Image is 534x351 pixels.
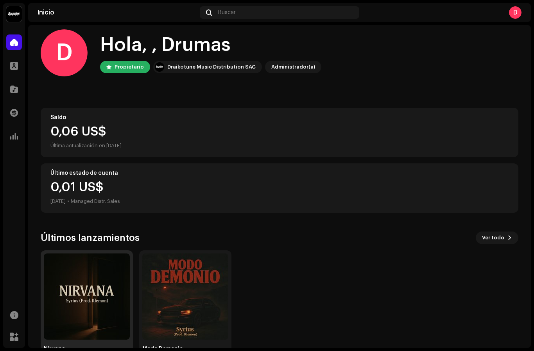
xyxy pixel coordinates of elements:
div: Inicio [38,9,197,16]
span: Ver todo [482,230,504,246]
div: Propietario [115,62,144,72]
div: Saldo [50,114,509,121]
img: f7b089de-72ef-4521-9e5b-dd827f73c0bc [44,253,130,340]
div: Managed Distr. Sales [71,197,120,206]
img: 10370c6a-d0e2-4592-b8a2-38f444b0ca44 [6,6,22,22]
re-o-card-value: Saldo [41,108,518,157]
div: Última actualización en [DATE] [50,141,509,150]
div: Hola, , Drumas [100,33,321,58]
div: Último estado de cuenta [50,170,509,176]
div: • [67,197,69,206]
div: Administrador(a) [271,62,315,72]
div: Draikotune Music Distribution SAC [167,62,256,72]
div: [DATE] [50,197,66,206]
img: 10370c6a-d0e2-4592-b8a2-38f444b0ca44 [155,62,164,72]
h3: Últimos lanzamientos [41,232,140,244]
button: Ver todo [476,232,518,244]
div: D [41,29,88,76]
re-o-card-value: Último estado de cuenta [41,163,518,213]
span: Buscar [218,9,236,16]
div: D [509,6,521,19]
img: 98e1c3e8-6233-4a50-b2fa-49ca5f3b9006 [142,253,228,340]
